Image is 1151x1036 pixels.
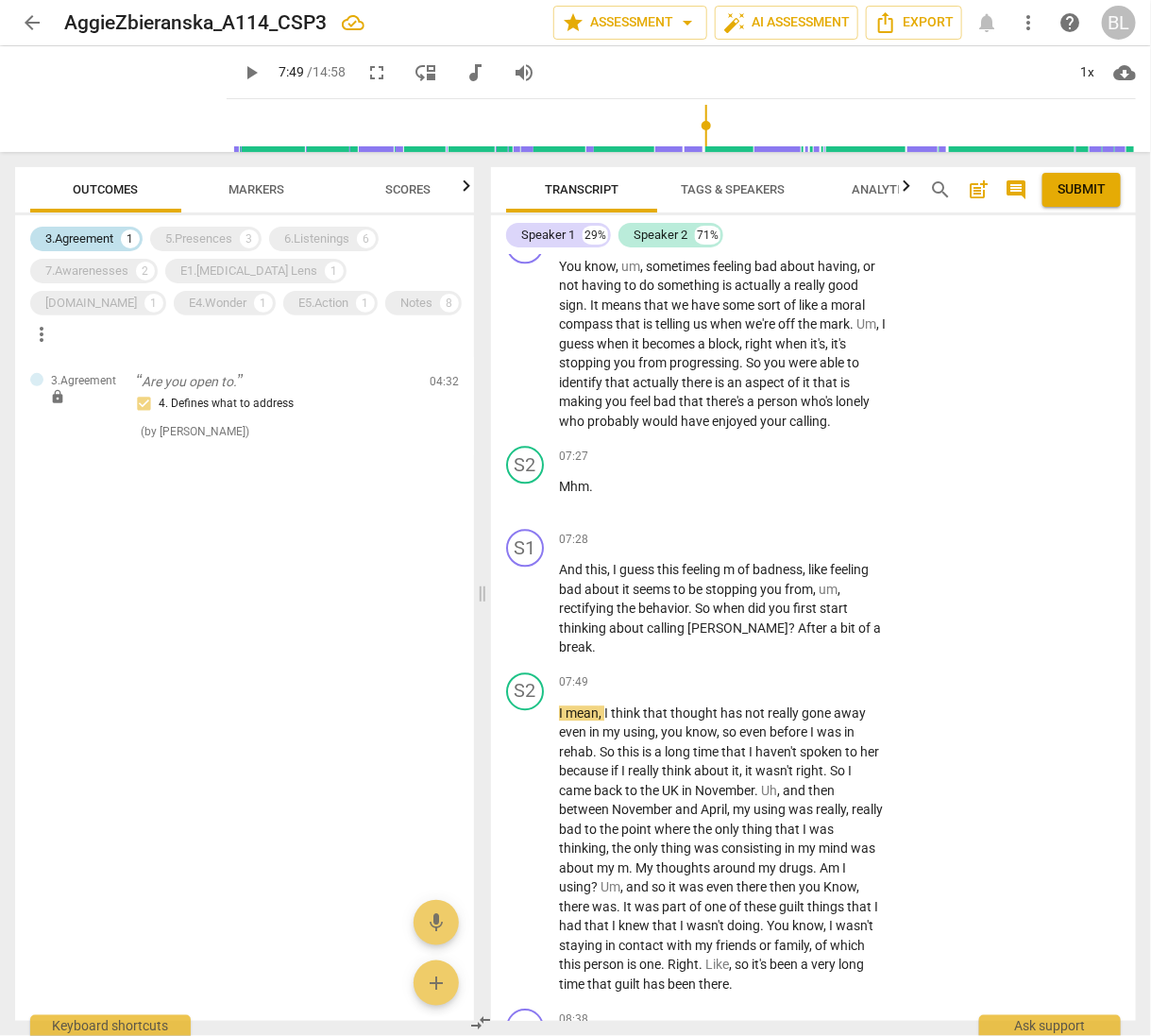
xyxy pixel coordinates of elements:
span: really [628,763,662,778]
span: is [722,278,735,293]
div: Speaker 1 [521,226,575,245]
span: in [844,724,855,739]
span: having [818,259,857,274]
span: it [745,763,755,778]
span: guess [619,562,657,577]
span: there's [706,394,747,409]
span: something [657,278,722,293]
span: feel [630,394,653,409]
button: Show/Hide comments [1001,175,1031,205]
span: mean [566,705,599,721]
span: has [720,705,745,721]
span: the [798,316,820,331]
a: Help [1053,6,1087,40]
span: star [562,11,584,34]
span: rehab [559,744,593,759]
span: that [616,316,643,331]
span: 07:27 [559,449,588,465]
span: thought [670,705,720,721]
span: long [665,744,693,759]
span: feeling [682,562,723,577]
span: block [708,336,739,351]
span: really [768,705,802,721]
button: Add voice note [414,900,459,945]
span: , [825,336,831,351]
span: 07:28 [559,532,588,548]
span: this [618,744,642,759]
span: becomes [642,336,698,351]
span: calling [647,620,687,636]
button: Add summary [963,175,993,205]
span: in [589,724,602,739]
span: to [625,783,640,798]
span: because [559,763,611,778]
span: Analytics [852,182,916,196]
span: my [602,724,623,739]
span: think [611,705,643,721]
span: search [929,178,952,201]
span: I [810,724,817,739]
span: your [760,414,789,429]
span: Submit [1058,180,1106,199]
span: fullscreen [365,61,388,84]
span: 7:49 [279,64,304,79]
div: 1 [325,262,344,280]
span: post_add [967,178,990,201]
button: Volume [507,56,541,90]
span: to [845,744,860,759]
span: So [600,744,618,759]
span: AI Assessment [723,11,850,34]
span: play_arrow [240,61,262,84]
span: about [694,763,732,778]
span: 3.Agreement [51,373,116,389]
span: / 14:58 [307,64,346,79]
span: more_vert [30,323,53,346]
span: think [662,763,694,778]
span: this [585,562,607,577]
span: a [830,620,840,636]
span: UK [662,783,682,798]
span: was [817,724,844,739]
span: mic [425,911,448,934]
span: a [873,620,881,636]
span: Outcomes [74,182,139,196]
div: 7.Awarenesses [45,262,128,280]
h2: AggieZbieranska_A114_CSP3 [64,11,327,35]
span: start [820,601,848,616]
span: , [857,259,863,274]
span: is [715,375,727,390]
span: it [803,375,813,390]
span: you [764,355,788,370]
span: of [784,297,799,313]
span: I [604,705,611,721]
span: Export [874,11,954,34]
span: like [799,297,821,313]
span: of [787,375,803,390]
span: that [643,705,670,721]
span: it [732,763,739,778]
span: Filler word [819,582,838,597]
span: , [777,783,783,798]
button: AI Assessment [715,6,858,40]
span: a [821,297,831,313]
span: is [840,375,850,390]
div: 29% [583,226,608,245]
span: arrow_drop_down [676,11,699,34]
span: wasn't [755,763,796,778]
span: we [671,297,691,313]
span: to [673,582,688,597]
div: Notes [400,294,432,313]
span: off [778,316,798,331]
span: if [611,763,621,778]
span: Markers [229,182,285,196]
div: 1 [144,294,163,313]
div: E4.Wonder [189,294,246,313]
span: calling [789,414,827,429]
span: it [632,336,642,351]
span: making [559,394,605,409]
span: good [828,278,858,293]
span: right [796,763,823,778]
span: about [609,620,647,636]
span: After [798,620,830,636]
span: , [876,316,882,331]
